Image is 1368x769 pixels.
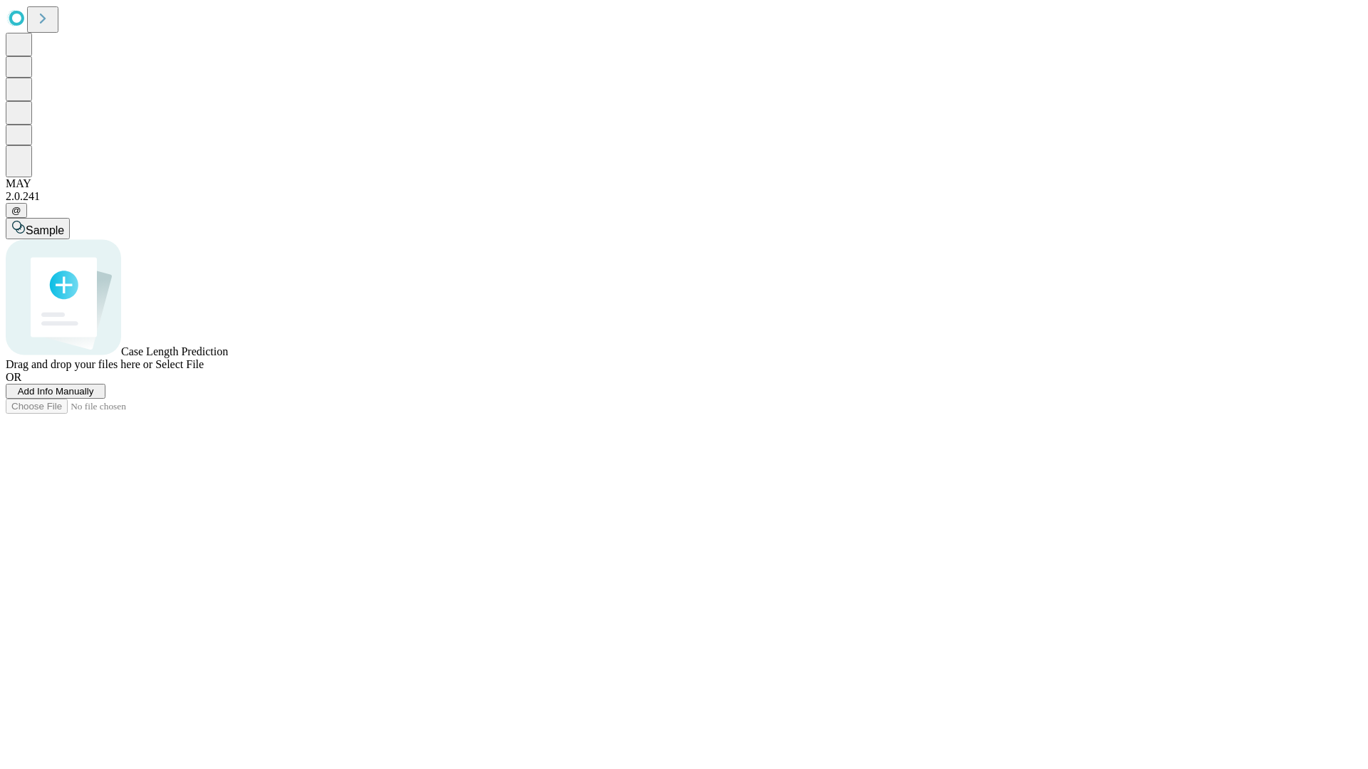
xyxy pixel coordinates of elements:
div: 2.0.241 [6,190,1362,203]
span: Case Length Prediction [121,345,228,357]
button: @ [6,203,27,218]
span: Add Info Manually [18,386,94,397]
span: Sample [26,224,64,236]
div: MAY [6,177,1362,190]
button: Add Info Manually [6,384,105,399]
span: Select File [155,358,204,370]
span: OR [6,371,21,383]
span: @ [11,205,21,216]
span: Drag and drop your files here or [6,358,152,370]
button: Sample [6,218,70,239]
